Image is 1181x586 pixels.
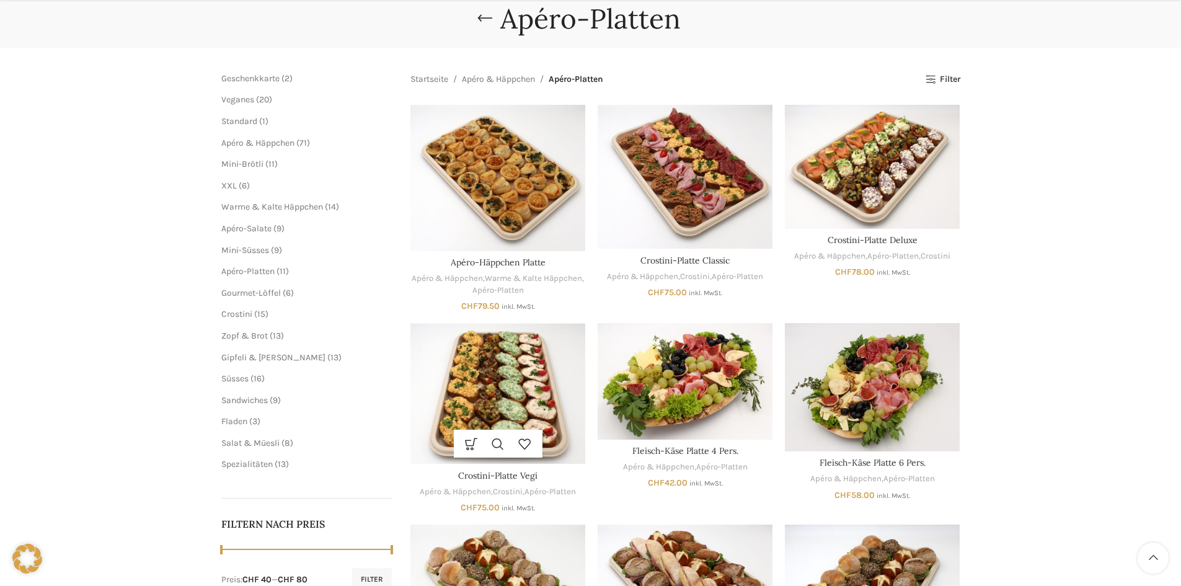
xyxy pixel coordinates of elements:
[221,459,273,469] a: Spezialitäten
[221,73,280,84] a: Geschenkkarte
[451,257,546,268] a: Apéro-Häppchen Platte
[412,273,483,285] a: Apéro & Häppchen
[883,473,935,485] a: Apéro-Platten
[221,159,263,169] a: Mini-Brötli
[648,287,687,298] bdi: 75.00
[410,73,603,86] nav: Breadcrumb
[221,352,325,363] span: Gipfeli & [PERSON_NAME]
[794,251,865,262] a: Apéro & Häppchen
[285,438,290,448] span: 8
[221,395,268,406] span: Sandwiches
[828,234,918,246] a: Crostini-Platte Deluxe
[712,271,763,283] a: Apéro-Platten
[607,271,678,283] a: Apéro & Häppchen
[458,430,485,458] a: Wähle Optionen für „Crostini-Platte Vegi“
[262,116,265,127] span: 1
[252,416,257,427] span: 3
[867,251,919,262] a: Apéro-Platten
[598,323,772,440] a: Fleisch-Käse Platte 4 Pers.
[461,301,478,311] span: CHF
[834,490,875,500] bdi: 58.00
[299,138,307,148] span: 71
[623,461,694,473] a: Apéro & Häppchen
[877,492,910,500] small: inkl. MwSt.
[926,74,960,85] a: Filter
[330,352,338,363] span: 13
[598,461,772,473] div: ,
[493,486,523,498] a: Crostini
[598,271,772,283] div: , ,
[689,479,723,487] small: inkl. MwSt.
[549,73,603,86] span: Apéro-Platten
[835,267,852,277] span: CHF
[285,73,290,84] span: 2
[268,159,275,169] span: 11
[254,373,262,384] span: 16
[221,180,237,191] a: XXL
[242,574,272,585] span: CHF 40
[278,459,286,469] span: 13
[221,202,323,212] a: Warme & Kalte Häppchen
[696,461,748,473] a: Apéro-Platten
[410,105,585,251] a: Apéro-Häppchen Platte
[921,251,950,262] a: Crostini
[410,273,585,296] div: , ,
[472,285,524,296] a: Apéro-Platten
[221,438,280,448] span: Salat & Müesli
[877,269,910,277] small: inkl. MwSt.
[276,223,281,234] span: 9
[462,73,535,86] a: Apéro & Häppchen
[221,373,249,384] span: Süsses
[469,6,500,31] a: Go back
[221,138,294,148] a: Apéro & Häppchen
[221,116,257,127] a: Standard
[834,490,851,500] span: CHF
[785,251,960,262] div: , ,
[648,477,665,488] span: CHF
[1138,543,1169,574] a: Scroll to top button
[785,105,960,228] a: Crostini-Platte Deluxe
[221,94,254,105] a: Veganes
[810,473,882,485] a: Apéro & Häppchen
[221,288,281,298] a: Gourmet-Löffel
[273,331,281,341] span: 13
[410,486,585,498] div: , ,
[328,202,336,212] span: 14
[280,266,286,277] span: 11
[524,486,576,498] a: Apéro-Platten
[785,323,960,451] a: Fleisch-Käse Platte 6 Pers.
[259,94,269,105] span: 20
[274,245,279,255] span: 9
[221,223,272,234] a: Apéro-Salate
[461,502,500,513] bdi: 75.00
[461,502,477,513] span: CHF
[410,323,585,464] a: Crostini-Platte Vegi
[257,309,265,319] span: 15
[221,574,307,586] div: Preis: —
[221,416,247,427] a: Fladen
[485,430,511,458] a: Schnellansicht
[835,267,875,277] bdi: 78.00
[485,273,582,285] a: Warme & Kalte Häppchen
[410,73,448,86] a: Startseite
[598,105,772,249] a: Crostini-Platte Classic
[632,445,738,456] a: Fleisch-Käse Platte 4 Pers.
[221,266,275,277] a: Apéro-Platten
[221,331,268,341] a: Zopf & Brot
[785,473,960,485] div: ,
[461,301,500,311] bdi: 79.50
[640,255,730,266] a: Crostini-Platte Classic
[221,245,269,255] a: Mini-Süsses
[420,486,491,498] a: Apéro & Häppchen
